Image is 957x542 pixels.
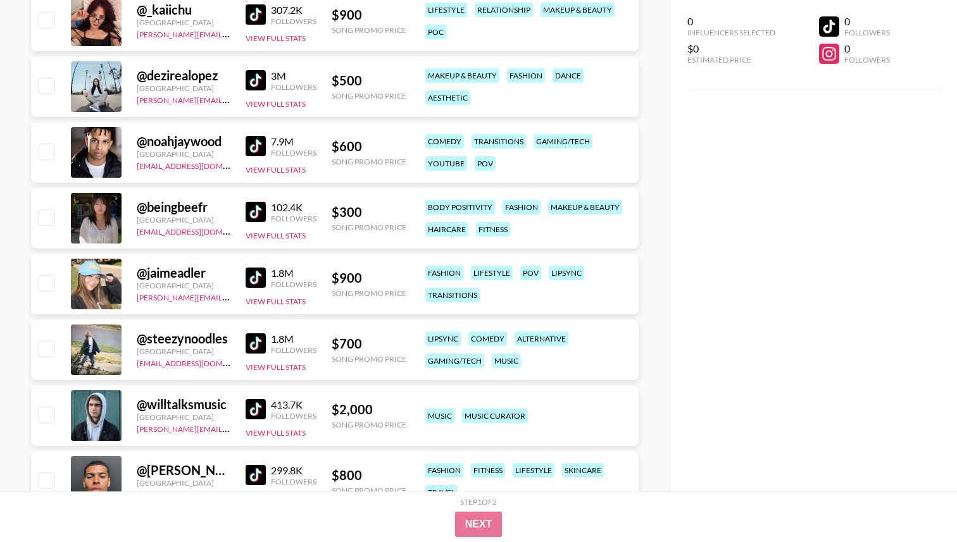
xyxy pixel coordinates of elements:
[137,133,230,149] div: @ noahjaywood
[425,463,463,477] div: fashion
[425,331,461,346] div: lipsync
[246,202,266,222] img: TikTok
[137,215,230,225] div: [GEOGRAPHIC_DATA]
[425,90,470,105] div: aesthetic
[541,3,615,17] div: makeup & beauty
[332,336,406,352] div: $ 700
[332,270,406,286] div: $ 900
[137,281,230,290] div: [GEOGRAPHIC_DATA]
[246,165,306,175] button: View Full Stats
[137,27,324,39] a: [PERSON_NAME][EMAIL_ADDRESS][DOMAIN_NAME]
[687,42,775,55] div: $0
[137,93,324,105] a: [PERSON_NAME][EMAIL_ADDRESS][DOMAIN_NAME]
[271,135,316,148] div: 7.9M
[844,42,890,55] div: 0
[549,266,584,280] div: lipsync
[137,331,230,347] div: @ steezynoodles
[332,204,406,220] div: $ 300
[332,7,406,23] div: $ 900
[332,288,406,298] div: Song Promo Price
[476,222,510,237] div: fitness
[332,73,406,89] div: $ 500
[246,333,266,354] img: TikTok
[246,136,266,156] img: TikTok
[137,265,230,281] div: @ jaimeadler
[513,463,554,477] div: lifestyle
[271,267,316,280] div: 1.8M
[425,409,454,423] div: music
[246,428,306,438] button: View Full Stats
[246,231,306,240] button: View Full Stats
[271,4,316,16] div: 307.2K
[425,485,458,500] div: travel
[844,28,890,37] div: Followers
[271,82,316,92] div: Followers
[137,83,230,93] div: [GEOGRAPHIC_DATA]
[137,225,264,237] a: [EMAIL_ADDRESS][DOMAIN_NAME]
[246,70,266,90] img: TikTok
[471,463,505,477] div: fitness
[271,201,316,214] div: 102.4K
[332,467,406,483] div: $ 800
[687,55,775,65] div: Estimated Price
[425,266,463,280] div: fashion
[492,354,521,368] div: music
[137,478,230,488] div: [GEOGRAPHIC_DATA]
[271,345,316,355] div: Followers
[425,134,464,149] div: comedy
[562,463,604,477] div: skincare
[271,398,316,411] div: 413.7K
[332,402,406,417] div: $ 2,000
[246,399,266,419] img: TikTok
[332,354,406,364] div: Song Promo Price
[520,266,541,280] div: pov
[687,28,775,37] div: Influencers Selected
[271,333,316,345] div: 1.8M
[460,497,497,507] div: Step 1 of 2
[332,25,406,35] div: Song Promo Price
[271,464,316,477] div: 299.8K
[137,412,230,422] div: [GEOGRAPHIC_DATA]
[271,16,316,26] div: Followers
[475,156,496,171] div: pov
[471,266,513,280] div: lifestyle
[137,2,230,18] div: @ _kaiichu
[246,297,306,306] button: View Full Stats
[246,99,306,109] button: View Full Stats
[137,68,230,83] div: @ dezirealopez
[844,15,890,28] div: 0
[271,148,316,157] div: Followers
[462,409,528,423] div: music curator
[137,462,230,478] div: @ [PERSON_NAME]
[137,18,230,27] div: [GEOGRAPHIC_DATA]
[137,159,264,171] a: [EMAIL_ADDRESS][DOMAIN_NAME]
[246,362,306,372] button: View Full Stats
[246,34,306,43] button: View Full Stats
[246,465,266,485] img: TikTok
[332,223,406,232] div: Song Promo Price
[425,3,467,17] div: lifestyle
[425,222,468,237] div: haircare
[271,70,316,82] div: 3M
[137,422,324,434] a: [PERSON_NAME][EMAIL_ADDRESS][DOMAIN_NAME]
[548,200,622,214] div: makeup & beauty
[425,156,467,171] div: youtube
[137,149,230,159] div: [GEOGRAPHIC_DATA]
[332,420,406,429] div: Song Promo Price
[844,55,890,65] div: Followers
[455,512,503,537] button: Next
[137,347,230,356] div: [GEOGRAPHIC_DATA]
[246,268,266,288] img: TikTok
[271,477,316,486] div: Followers
[137,290,324,302] a: [PERSON_NAME][EMAIL_ADDRESS][DOMAIN_NAME]
[553,68,584,83] div: dance
[332,157,406,166] div: Song Promo Price
[332,91,406,101] div: Song Promo Price
[468,331,507,346] div: comedy
[137,397,230,412] div: @ willtalksmusic
[425,288,480,302] div: transitions
[472,134,526,149] div: transitions
[425,25,446,39] div: poc
[137,199,230,215] div: @ beingbeefr
[271,280,316,289] div: Followers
